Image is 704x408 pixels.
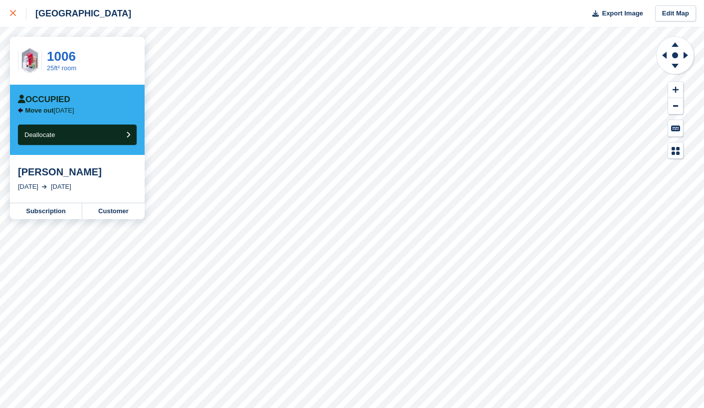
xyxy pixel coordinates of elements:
p: [DATE] [25,107,74,115]
div: [PERSON_NAME] [18,166,137,178]
button: Keyboard Shortcuts [668,120,683,136]
span: Deallocate [24,131,55,138]
button: Zoom In [668,82,683,98]
img: 25FT.png [18,46,41,75]
a: 25ft² room [47,64,76,72]
span: Export Image [602,8,643,18]
div: [DATE] [18,182,38,192]
a: Customer [82,203,145,219]
button: Deallocate [18,125,137,145]
button: Export Image [586,5,643,22]
img: arrow-left-icn-90495f2de72eb5bd0bd1c3c35deca35cc13f817d75bef06ecd7c0b315636ce7e.svg [18,108,23,113]
div: [DATE] [51,182,71,192]
div: Occupied [18,95,70,105]
button: Map Legend [668,142,683,159]
a: 1006 [47,49,76,64]
img: arrow-right-light-icn-cde0832a797a2874e46488d9cf13f60e5c3a73dbe684e267c42b8395dfbc2abf.svg [42,185,47,189]
button: Zoom Out [668,98,683,115]
span: Move out [25,107,54,114]
a: Edit Map [655,5,696,22]
div: [GEOGRAPHIC_DATA] [26,7,131,19]
a: Subscription [10,203,82,219]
